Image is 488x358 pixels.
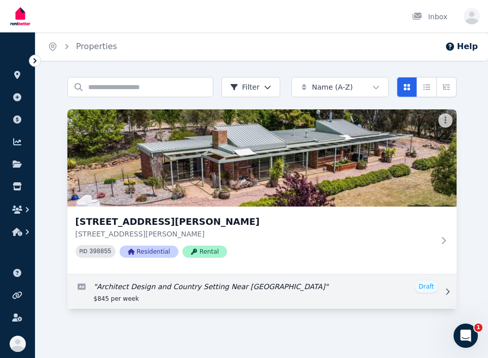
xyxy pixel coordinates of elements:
code: 398855 [89,248,111,255]
a: Properties [76,42,117,51]
span: 1 [474,324,482,332]
span: Name (A-Z) [312,82,353,92]
div: View options [397,77,457,97]
a: 810 Norton Rd, Wamboin[STREET_ADDRESS][PERSON_NAME][STREET_ADDRESS][PERSON_NAME]PID 398855Residen... [67,109,457,274]
span: Filter [230,82,260,92]
nav: Breadcrumb [35,32,129,61]
iframe: Intercom live chat [454,324,478,348]
small: PID [80,249,88,254]
span: Rental [182,246,227,258]
button: Expanded list view [436,77,457,97]
img: RentBetter [8,4,32,29]
a: Edit listing: Architect Design and Country Setting Near Canberra [67,274,457,309]
img: 810 Norton Rd, Wamboin [67,109,457,207]
button: Filter [221,77,281,97]
button: More options [438,113,453,128]
p: [STREET_ADDRESS][PERSON_NAME] [76,229,434,239]
span: Residential [120,246,178,258]
div: Inbox [412,12,447,22]
button: Name (A-Z) [291,77,389,97]
button: Compact list view [417,77,437,97]
button: Card view [397,77,417,97]
button: Help [445,41,478,53]
h3: [STREET_ADDRESS][PERSON_NAME] [76,215,434,229]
